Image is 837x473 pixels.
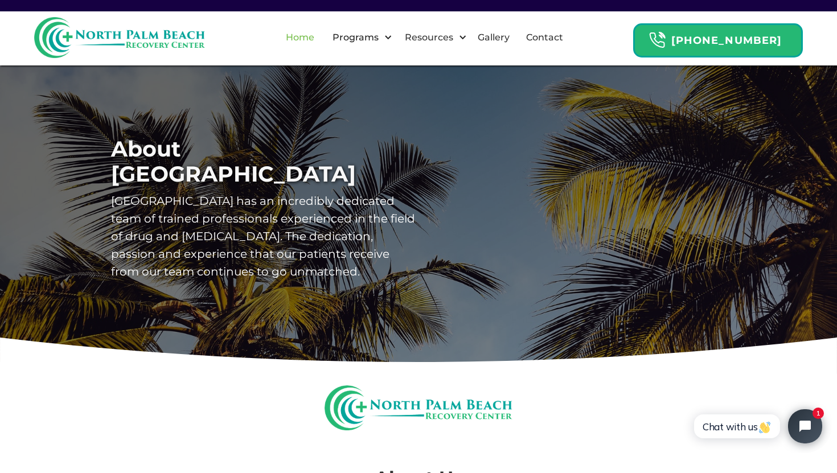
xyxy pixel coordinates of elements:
div: Resources [395,19,470,56]
a: Header Calendar Icons[PHONE_NUMBER] [633,18,803,57]
iframe: Tidio Chat [682,400,832,453]
a: Contact [519,19,570,56]
strong: [PHONE_NUMBER] [671,34,782,47]
div: Programs [330,31,381,44]
p: [GEOGRAPHIC_DATA] has an incredibly dedicated team of trained professionals experienced in the fi... [111,192,419,281]
a: Gallery [471,19,516,56]
div: Programs [323,19,395,56]
a: Home [279,19,321,56]
div: Resources [402,31,456,44]
img: Header Calendar Icons [649,31,666,49]
h1: About [GEOGRAPHIC_DATA] [111,137,419,187]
